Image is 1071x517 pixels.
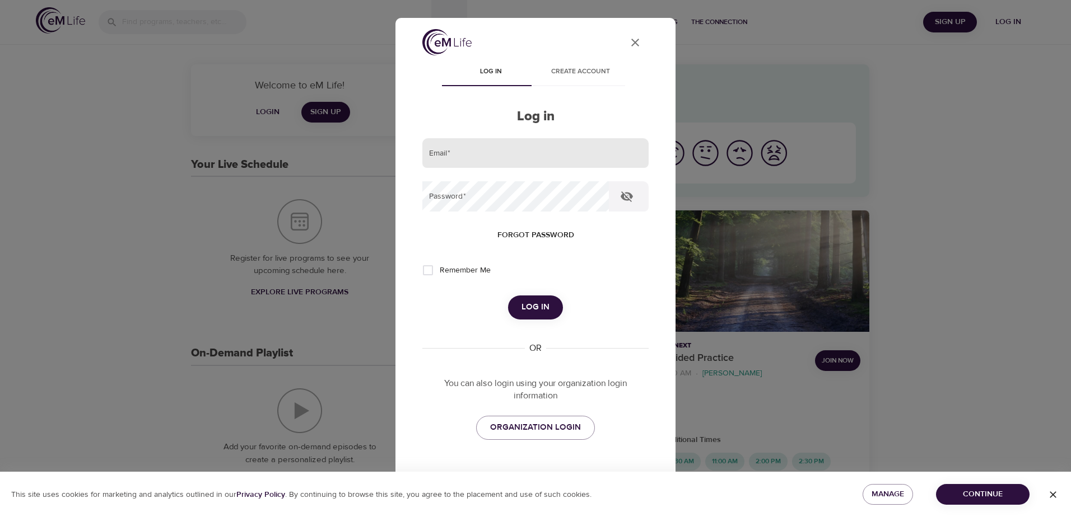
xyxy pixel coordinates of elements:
[508,295,563,319] button: Log in
[872,487,904,501] span: Manage
[622,29,649,56] button: close
[476,416,595,439] a: ORGANIZATION LOGIN
[497,228,574,242] span: Forgot password
[542,66,618,78] span: Create account
[422,377,649,403] p: You can also login using your organization login information
[422,29,472,55] img: logo
[490,420,581,435] span: ORGANIZATION LOGIN
[453,66,529,78] span: Log in
[945,487,1021,501] span: Continue
[422,109,649,125] h2: Log in
[521,300,550,314] span: Log in
[493,225,579,246] button: Forgot password
[422,59,649,86] div: disabled tabs example
[525,342,546,355] div: OR
[236,490,285,500] b: Privacy Policy
[440,265,491,276] span: Remember Me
